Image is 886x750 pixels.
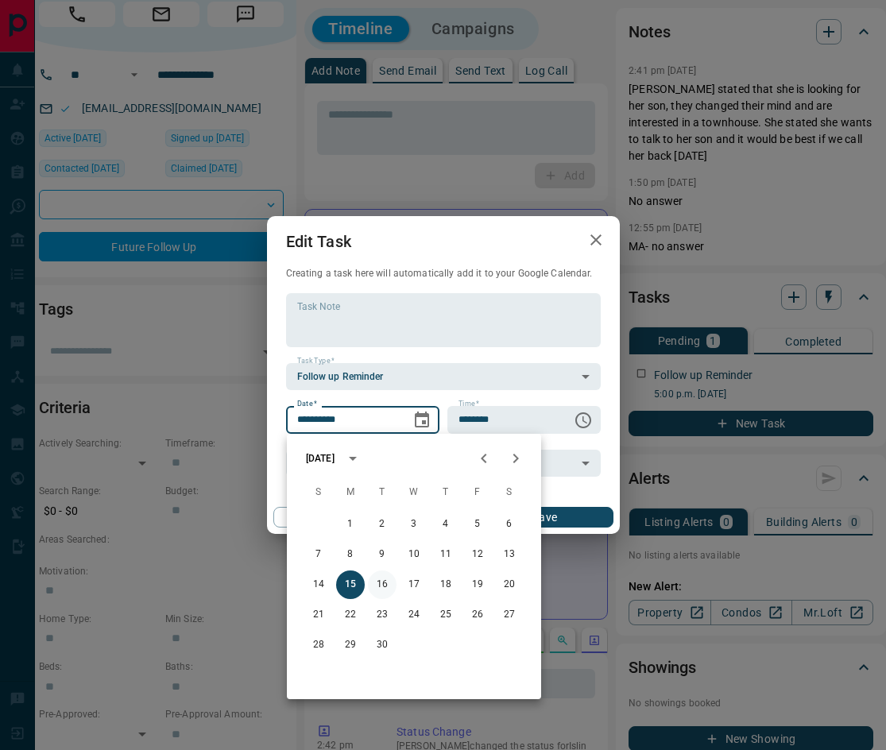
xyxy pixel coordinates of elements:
[368,570,397,599] button: 16
[267,216,370,267] h2: Edit Task
[495,540,524,569] button: 13
[567,404,599,436] button: Choose time, selected time is 3:00 PM
[297,399,317,409] label: Date
[368,477,397,508] span: Tuesday
[286,267,601,280] p: Creating a task here will automatically add it to your Google Calendar.
[463,477,492,508] span: Friday
[495,601,524,629] button: 27
[304,631,333,659] button: 28
[368,631,397,659] button: 30
[306,451,335,466] div: [DATE]
[400,477,428,508] span: Wednesday
[468,443,500,474] button: Previous month
[400,601,428,629] button: 24
[304,477,333,508] span: Sunday
[463,570,492,599] button: 19
[304,570,333,599] button: 14
[431,601,460,629] button: 25
[495,510,524,539] button: 6
[336,510,365,539] button: 1
[368,510,397,539] button: 2
[431,510,460,539] button: 4
[431,540,460,569] button: 11
[273,507,409,528] button: Cancel
[500,443,532,474] button: Next month
[286,450,601,477] div: 10 Mins Before
[495,477,524,508] span: Saturday
[286,363,601,390] div: Follow up Reminder
[336,631,365,659] button: 29
[400,510,428,539] button: 3
[339,445,366,472] button: calendar view is open, switch to year view
[463,510,492,539] button: 5
[477,507,613,528] button: Save
[431,477,460,508] span: Thursday
[368,540,397,569] button: 9
[400,540,428,569] button: 10
[297,356,335,366] label: Task Type
[406,404,438,436] button: Choose date, selected date is Sep 15, 2025
[431,570,460,599] button: 18
[336,601,365,629] button: 22
[458,399,479,409] label: Time
[336,477,365,508] span: Monday
[304,540,333,569] button: 7
[336,540,365,569] button: 8
[368,601,397,629] button: 23
[400,570,428,599] button: 17
[463,540,492,569] button: 12
[304,601,333,629] button: 21
[495,570,524,599] button: 20
[336,570,365,599] button: 15
[463,601,492,629] button: 26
